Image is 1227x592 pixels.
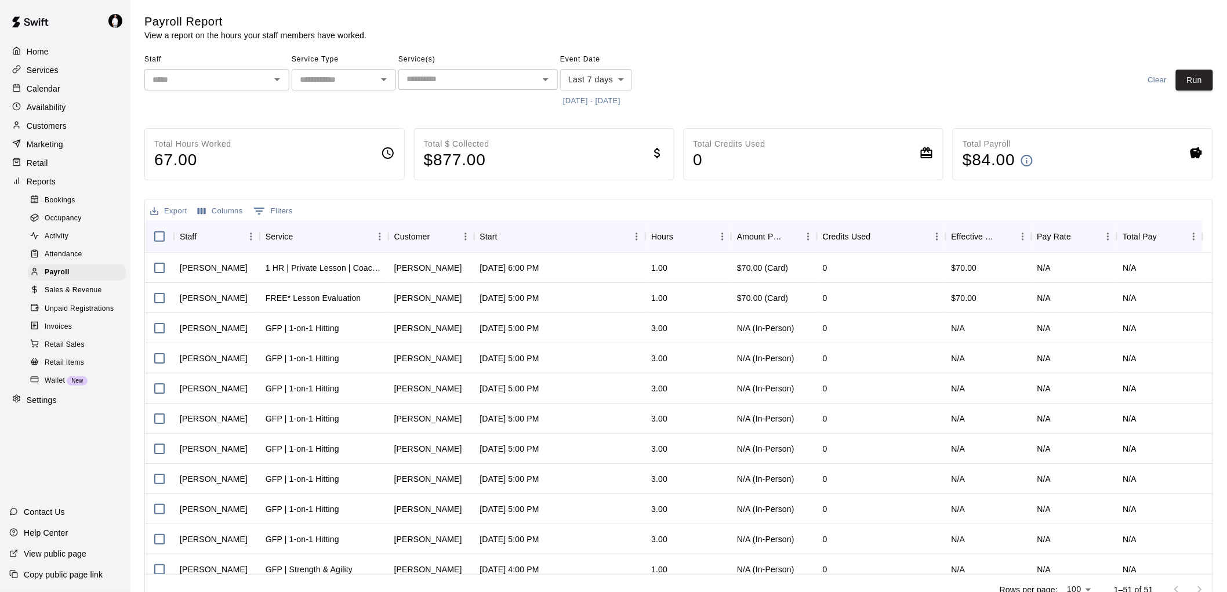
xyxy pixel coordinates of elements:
[714,228,731,245] button: Menu
[197,228,213,245] button: Sort
[823,292,827,304] div: 0
[651,262,667,274] div: 1.00
[946,434,1032,464] div: N/A
[1037,443,1051,455] div: N/A
[1123,262,1137,274] div: N/A
[9,43,121,60] a: Home
[180,292,248,304] div: Travis Hamilton
[817,220,946,253] div: Credits Used
[737,564,794,575] div: N/A (In-Person)
[1123,443,1137,455] div: N/A
[737,322,794,334] div: N/A (In-Person)
[1037,262,1051,274] div: N/A
[9,154,121,172] div: Retail
[480,262,539,274] div: Aug 19, 2025, 6:00 PM
[651,564,667,575] div: 1.00
[694,138,765,150] p: Total Credits Used
[45,339,85,351] span: Retail Sales
[242,228,260,245] button: Menu
[180,443,248,455] div: Isaac Gonzalez
[27,394,57,406] p: Settings
[480,413,539,424] div: Aug 19, 2025, 5:00 PM
[45,267,70,278] span: Payroll
[783,228,800,245] button: Sort
[823,322,827,334] div: 0
[266,262,383,274] div: 1 HR | Private Lesson | Coach Travis
[28,193,126,209] div: Bookings
[27,176,56,187] p: Reports
[1037,353,1051,364] div: N/A
[108,14,122,28] img: Travis Hamilton
[180,262,248,274] div: Travis Hamilton
[963,150,1015,170] h4: $ 84.00
[823,443,827,455] div: 0
[737,220,783,253] div: Amount Paid
[154,138,231,150] p: Total Hours Worked
[952,220,998,253] div: Effective Price
[651,413,667,424] div: 3.00
[628,228,645,245] button: Menu
[28,264,126,281] div: Payroll
[651,353,667,364] div: 3.00
[9,80,121,97] div: Calendar
[376,71,392,88] button: Open
[651,383,667,394] div: 3.00
[394,353,462,364] div: Scott Bell
[394,292,462,304] div: Christy Sledge
[180,383,248,394] div: Isaac Gonzalez
[45,375,65,387] span: Wallet
[928,228,946,245] button: Menu
[1037,413,1051,424] div: N/A
[9,99,121,116] a: Availability
[180,533,248,545] div: Isaac Gonzalez
[28,372,130,390] a: WalletNew
[823,353,827,364] div: 0
[266,564,353,575] div: GFP | Strength & Agility
[1185,228,1203,245] button: Menu
[480,322,539,334] div: Aug 19, 2025, 5:00 PM
[27,157,48,169] p: Retail
[28,300,130,318] a: Unpaid Registrations
[371,228,389,245] button: Menu
[28,228,126,245] div: Activity
[946,343,1032,373] div: N/A
[394,533,462,545] div: Matt Walker
[651,473,667,485] div: 3.00
[823,383,827,394] div: 0
[9,391,121,409] a: Settings
[9,173,121,190] div: Reports
[823,220,871,253] div: Credits Used
[424,138,489,150] p: Total $ Collected
[871,228,887,245] button: Sort
[430,228,446,245] button: Sort
[1123,503,1137,515] div: N/A
[823,564,827,575] div: 0
[946,313,1032,343] div: N/A
[27,46,49,57] p: Home
[457,228,474,245] button: Menu
[394,262,462,274] div: Kurt McClearen
[292,50,396,69] span: Service Type
[266,292,361,304] div: FREE* Lesson Evaluation
[266,473,339,485] div: GFP | 1-on-1 Hitting
[394,564,462,575] div: Scott Bell
[394,443,462,455] div: Jackson Faellaci
[28,373,126,389] div: WalletNew
[27,101,66,113] p: Availability
[737,413,794,424] div: N/A (In-Person)
[480,473,539,485] div: Aug 19, 2025, 5:00 PM
[424,150,489,170] h4: $ 877.00
[651,292,667,304] div: 1.00
[266,413,339,424] div: GFP | 1-on-1 Hitting
[1117,220,1203,253] div: Total Pay
[1123,473,1137,485] div: N/A
[1123,292,1137,304] div: N/A
[737,503,794,515] div: N/A (In-Person)
[1123,533,1137,545] div: N/A
[9,61,121,79] div: Services
[946,220,1032,253] div: Effective Price
[1123,353,1137,364] div: N/A
[28,246,130,264] a: Attendance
